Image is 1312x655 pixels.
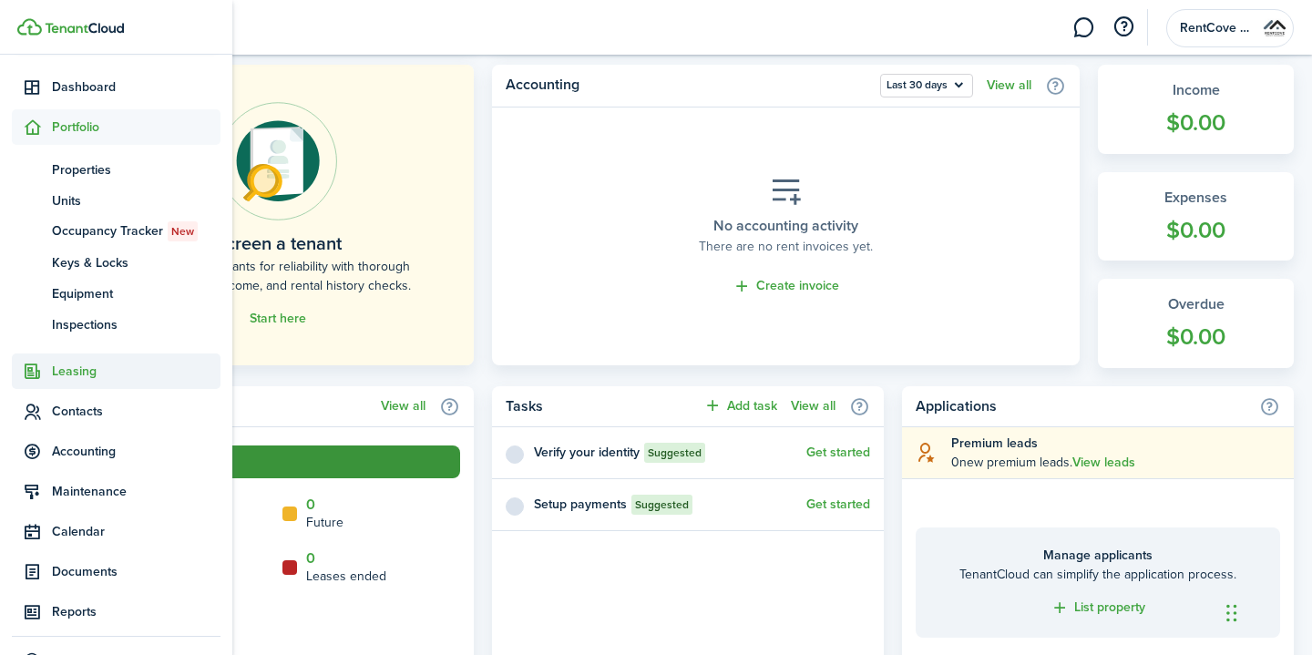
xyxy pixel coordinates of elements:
[703,395,777,416] button: Add task
[306,513,343,532] home-widget-title: Future
[1072,455,1135,470] a: View leads
[1098,65,1294,154] a: Income$0.00
[52,402,220,421] span: Contacts
[934,546,1262,565] home-placeholder-title: Manage applicants
[1116,293,1276,315] widget-stats-title: Overdue
[12,185,220,216] a: Units
[12,69,220,105] a: Dashboard
[12,216,220,247] a: Occupancy TrackerNew
[635,496,689,513] span: Suggested
[916,442,938,463] i: soft
[987,78,1031,93] a: View all
[306,567,386,586] home-widget-title: Leases ended
[1221,568,1312,655] iframe: Chat Widget
[250,312,306,326] a: Start here
[52,191,220,210] span: Units
[1260,14,1289,43] img: RentCove Property Management
[52,522,220,541] span: Calendar
[52,482,220,501] span: Maintenance
[52,284,220,303] span: Equipment
[12,278,220,309] a: Equipment
[806,445,870,460] button: Get started
[733,276,839,297] a: Create invoice
[17,18,42,36] img: TenantCloud
[306,550,315,567] a: 0
[1116,79,1276,101] widget-stats-title: Income
[52,602,220,621] span: Reports
[171,223,194,240] span: New
[806,497,870,512] a: Get started
[1098,172,1294,261] a: Expenses$0.00
[215,230,342,257] home-placeholder-title: Screen a tenant
[1051,598,1145,619] a: List property
[381,399,425,414] a: View all
[12,594,220,629] a: Reports
[52,442,220,461] span: Accounting
[52,160,220,179] span: Properties
[96,395,372,417] home-widget-title: Lease funnel
[123,257,433,295] home-placeholder-description: Check your tenants for reliability with thorough background, income, and rental history checks.
[219,102,337,220] img: Online payments
[1116,320,1276,354] widget-stats-count: $0.00
[934,565,1262,584] home-placeholder-description: TenantCloud can simplify the application process.
[791,399,835,414] a: View all
[52,253,220,272] span: Keys & Locks
[534,443,640,462] widget-list-item-title: Verify your identity
[1116,187,1276,209] widget-stats-title: Expenses
[1108,12,1139,43] button: Open resource center
[951,434,1280,453] explanation-title: Premium leads
[699,237,873,256] placeholder-description: There are no rent invoices yet.
[506,74,871,97] home-widget-title: Accounting
[52,362,220,381] span: Leasing
[52,118,220,137] span: Portfolio
[12,154,220,185] a: Properties
[951,453,1280,472] explanation-description: 0 new premium leads .
[880,74,973,97] button: Last 30 days
[52,562,220,581] span: Documents
[880,74,973,97] button: Open menu
[506,395,694,417] home-widget-title: Tasks
[306,496,315,513] a: 0
[1226,586,1237,640] div: Drag
[1098,279,1294,368] a: Overdue$0.00
[52,221,220,241] span: Occupancy Tracker
[12,309,220,340] a: Inspections
[1066,5,1101,51] a: Messaging
[916,395,1250,417] home-widget-title: Applications
[45,23,124,34] img: TenantCloud
[52,315,220,334] span: Inspections
[52,77,220,97] span: Dashboard
[12,247,220,278] a: Keys & Locks
[713,215,858,237] placeholder-title: No accounting activity
[1116,106,1276,140] widget-stats-count: $0.00
[648,445,702,461] span: Suggested
[1180,22,1253,35] span: RentCove Property Management
[534,495,627,514] widget-list-item-title: Setup payments
[1116,213,1276,248] widget-stats-count: $0.00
